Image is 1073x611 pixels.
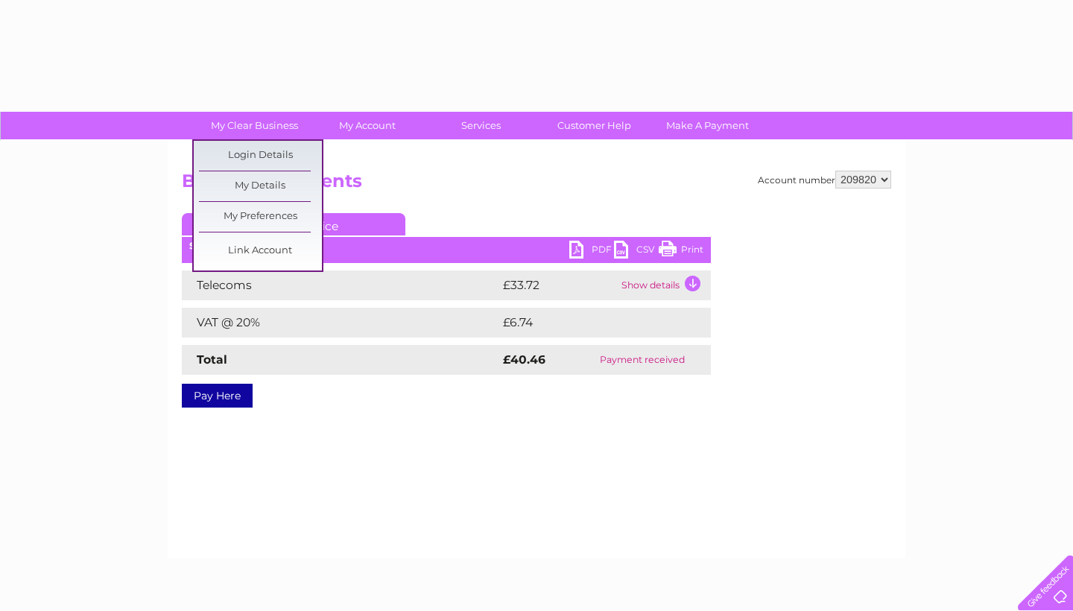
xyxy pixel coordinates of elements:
[503,352,545,367] strong: £40.46
[182,241,711,251] div: [DATE]
[193,112,316,139] a: My Clear Business
[182,213,405,235] a: Current Invoice
[306,112,429,139] a: My Account
[659,241,703,262] a: Print
[189,240,266,251] b: Statement Date:
[182,308,499,338] td: VAT @ 20%
[182,384,253,408] a: Pay Here
[646,112,769,139] a: Make A Payment
[574,345,711,375] td: Payment received
[197,352,227,367] strong: Total
[199,236,322,266] a: Link Account
[758,171,891,189] div: Account number
[182,171,891,199] h2: Bills and Payments
[199,141,322,171] a: Login Details
[420,112,542,139] a: Services
[199,171,322,201] a: My Details
[533,112,656,139] a: Customer Help
[182,270,499,300] td: Telecoms
[499,270,618,300] td: £33.72
[569,241,614,262] a: PDF
[199,202,322,232] a: My Preferences
[618,270,711,300] td: Show details
[614,241,659,262] a: CSV
[499,308,676,338] td: £6.74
